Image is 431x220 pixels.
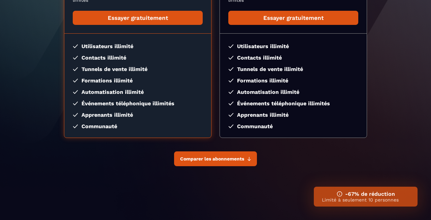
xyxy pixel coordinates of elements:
[228,66,358,72] li: Tunnels de vente illimité
[174,151,257,166] button: Comparer les abonnements
[228,44,234,48] img: checked
[73,102,78,105] img: checked
[228,43,358,49] li: Utilisateurs illimité
[228,124,234,128] img: checked
[228,79,234,82] img: checked
[228,11,358,25] a: Essayer gratuitement
[228,89,358,95] li: Automatisation illimité
[228,102,234,105] img: checked
[73,79,78,82] img: checked
[73,123,203,130] li: Communauté
[73,100,203,107] li: Événements téléphonique illimités
[228,56,234,60] img: checked
[73,90,78,94] img: checked
[73,89,203,95] li: Automatisation illimité
[228,112,358,118] li: Apprenants illimité
[73,44,78,48] img: checked
[73,112,203,118] li: Apprenants illimité
[73,43,203,49] li: Utilisateurs illimité
[228,54,358,61] li: Contacts illimité
[73,56,78,60] img: checked
[73,66,203,72] li: Tunnels de vente illimité
[73,54,203,61] li: Contacts illimité
[180,156,244,161] span: Comparer les abonnements
[73,113,78,117] img: checked
[228,100,358,107] li: Événements téléphonique illimités
[228,90,234,94] img: checked
[228,77,358,84] li: Formations illimité
[322,197,409,203] p: Limité à seulement 10 personnes
[73,77,203,84] li: Formations illimité
[73,11,203,25] a: Essayer gratuitement
[73,67,78,71] img: checked
[228,67,234,71] img: checked
[228,123,358,130] li: Communauté
[73,124,78,128] img: checked
[322,191,409,197] h3: -67% de réduction
[228,113,234,117] img: checked
[337,191,342,197] img: ifno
